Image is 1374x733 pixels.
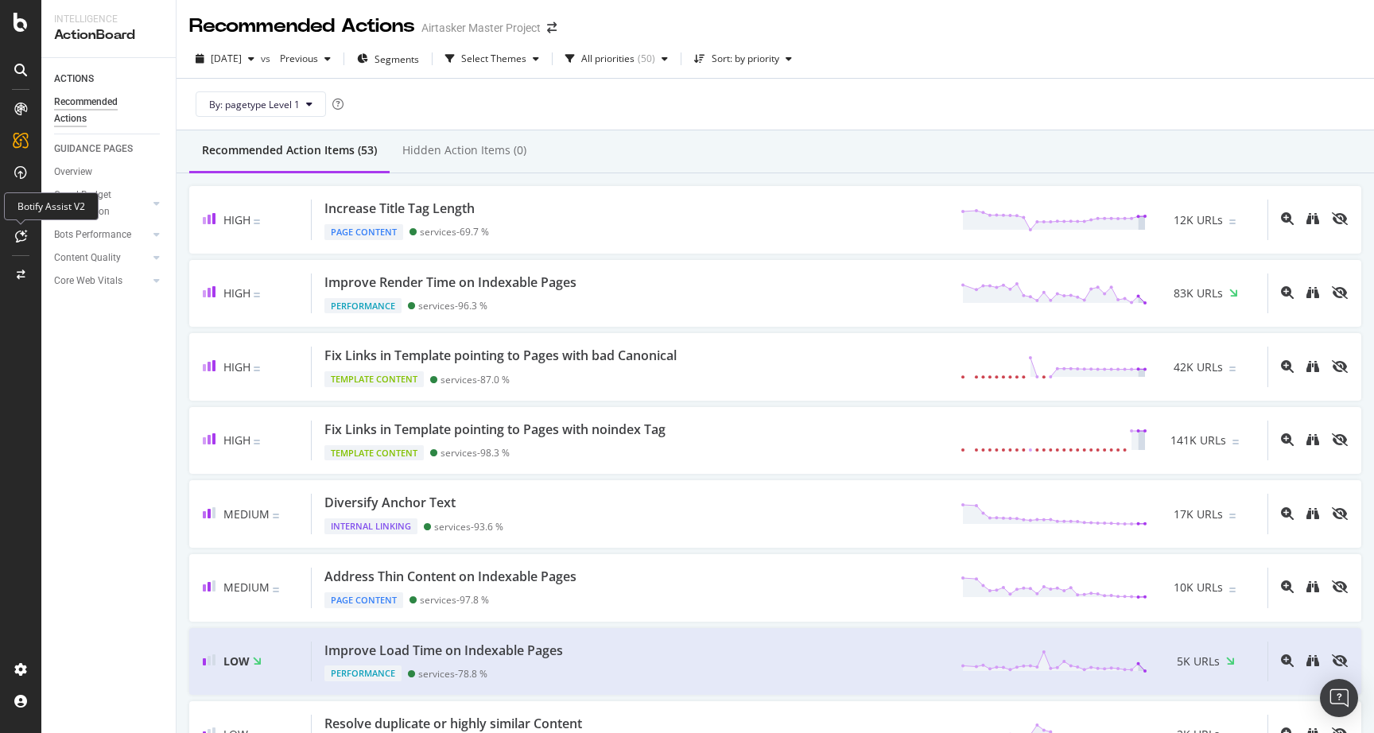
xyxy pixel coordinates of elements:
[1332,580,1348,593] div: eye-slash
[1174,359,1223,375] span: 42K URLs
[324,298,402,314] div: Performance
[351,46,425,72] button: Segments
[324,494,456,512] div: Diversify Anchor Text
[418,668,487,680] div: services - 78.8 %
[1281,654,1294,667] div: magnifying-glass-plus
[209,98,300,111] span: By: pagetype Level 1
[1306,433,1319,446] div: binoculars
[1174,212,1223,228] span: 12K URLs
[54,227,131,243] div: Bots Performance
[1174,506,1223,522] span: 17K URLs
[254,293,260,297] img: Equal
[1332,286,1348,299] div: eye-slash
[211,52,242,65] span: 2025 Sep. 3rd
[54,94,149,127] div: Recommended Actions
[1281,580,1294,593] div: magnifying-glass-plus
[274,46,337,72] button: Previous
[1306,654,1319,667] div: binoculars
[1306,287,1319,301] a: binoculars
[1320,679,1358,717] div: Open Intercom Messenger
[1306,286,1319,299] div: binoculars
[324,224,403,240] div: Page Content
[261,52,274,65] span: vs
[581,54,635,64] div: All priorities
[54,94,165,127] a: Recommended Actions
[688,46,798,72] button: Sort: by priority
[1174,580,1223,595] span: 10K URLs
[1229,366,1236,371] img: Equal
[1281,360,1294,373] div: magnifying-glass-plus
[254,219,260,224] img: Equal
[223,212,250,227] span: High
[547,22,557,33] div: arrow-right-arrow-left
[54,141,133,157] div: GUIDANCE PAGES
[712,54,779,64] div: Sort: by priority
[54,164,92,180] div: Overview
[1177,653,1220,669] span: 5K URLs
[1306,581,1319,595] a: binoculars
[1281,433,1294,446] div: magnifying-glass-plus
[54,187,138,220] div: Crawl Budget Optimization
[324,347,677,365] div: Fix Links in Template pointing to Pages with bad Canonical
[1306,508,1319,522] a: binoculars
[1229,588,1236,592] img: Equal
[1229,514,1236,518] img: Equal
[324,445,424,461] div: Template Content
[324,421,666,439] div: Fix Links in Template pointing to Pages with noindex Tag
[54,227,149,243] a: Bots Performance
[324,592,403,608] div: Page Content
[223,653,250,669] span: Low
[254,440,260,444] img: Equal
[1306,507,1319,520] div: binoculars
[420,226,489,238] div: services - 69.7 %
[420,594,489,606] div: services - 97.8 %
[441,447,510,459] div: services - 98.3 %
[1281,212,1294,225] div: magnifying-glass-plus
[54,71,165,87] a: ACTIONS
[54,71,94,87] div: ACTIONS
[54,164,165,180] a: Overview
[54,187,149,220] a: Crawl Budget Optimization
[196,91,326,117] button: By: pagetype Level 1
[324,518,417,534] div: Internal Linking
[273,514,279,518] img: Equal
[1306,360,1319,373] div: binoculars
[1229,219,1236,224] img: Equal
[441,374,510,386] div: services - 87.0 %
[1332,360,1348,373] div: eye-slash
[421,20,541,36] div: Airtasker Master Project
[1306,361,1319,374] a: binoculars
[1232,440,1239,444] img: Equal
[434,521,503,533] div: services - 93.6 %
[54,250,149,266] a: Content Quality
[375,52,419,66] span: Segments
[1306,580,1319,593] div: binoculars
[461,54,526,64] div: Select Themes
[638,54,655,64] div: ( 50 )
[559,46,674,72] button: All priorities(50)
[223,359,250,374] span: High
[402,142,526,158] div: Hidden Action Items (0)
[54,250,121,266] div: Content Quality
[54,273,149,289] a: Core Web Vitals
[1281,507,1294,520] div: magnifying-glass-plus
[223,506,270,522] span: Medium
[418,300,487,312] div: services - 96.3 %
[4,192,99,220] div: Botify Assist V2
[274,52,318,65] span: Previous
[54,13,163,26] div: Intelligence
[1306,213,1319,227] a: binoculars
[1332,212,1348,225] div: eye-slash
[1332,507,1348,520] div: eye-slash
[1332,654,1348,667] div: eye-slash
[273,588,279,592] img: Equal
[202,142,377,158] div: Recommended Action Items (53)
[324,273,576,292] div: Improve Render Time on Indexable Pages
[1170,432,1226,448] span: 141K URLs
[324,715,582,733] div: Resolve duplicate or highly similar Content
[1306,434,1319,448] a: binoculars
[54,141,165,157] a: GUIDANCE PAGES
[1281,286,1294,299] div: magnifying-glass-plus
[324,665,402,681] div: Performance
[1306,655,1319,669] a: binoculars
